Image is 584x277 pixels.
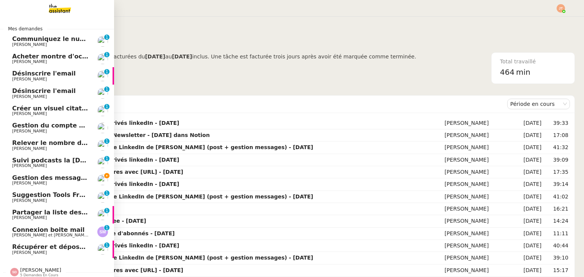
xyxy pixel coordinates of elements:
td: [PERSON_NAME] [443,252,512,264]
img: users%2F37wbV9IbQuXMU0UH0ngzBXzaEe12%2Favatar%2Fcba66ece-c48a-48c8-9897-a2adc1834457 [97,157,108,168]
img: users%2F37wbV9IbQuXMU0UH0ngzBXzaEe12%2Favatar%2Fcba66ece-c48a-48c8-9897-a2adc1834457 [97,105,108,116]
span: [PERSON_NAME] [12,42,47,47]
td: [PERSON_NAME] [443,154,512,166]
img: users%2F37wbV9IbQuXMU0UH0ngzBXzaEe12%2Favatar%2Fcba66ece-c48a-48c8-9897-a2adc1834457 [97,175,108,185]
span: 464 [500,68,514,77]
p: 1 [105,225,108,232]
strong: 10h30 Gestion du compte LinkedIn de [PERSON_NAME] (post + gestion messages) - [DATE] [40,255,313,261]
span: Partager la liste des FNP [12,209,97,216]
span: Gestion du compte LinkedIn de [PERSON_NAME] (post + gestion messages) - [DATE] [12,122,301,129]
nz-badge-sup: 1 [104,225,109,230]
td: [DATE] [512,215,543,227]
img: users%2F2jlvdN0P8GbCBZjV6FkzaZ0HjPj2%2Favatar%2Fdownload%20(7).jpeg [97,54,108,64]
nz-badge-sup: 1 [104,52,109,57]
nz-badge-sup: 1 [104,104,109,109]
span: Désinscrire l'email [12,87,76,94]
nz-select-item: Période en cours [510,99,567,109]
td: [DATE] [512,154,543,166]
td: [DATE] [512,178,543,190]
td: [PERSON_NAME] [443,166,512,178]
td: 39:10 [543,252,570,264]
td: 39:14 [543,178,570,190]
td: 40:44 [543,240,570,252]
img: users%2FpftfpH3HWzRMeZpe6E7kXDgO5SJ3%2Favatar%2Fa3cc7090-f8ed-4df9-82e0-3c63ac65f9dd [97,209,108,220]
td: [DATE] [512,228,543,240]
nz-badge-sup: 1 [104,156,109,161]
span: [PERSON_NAME] [12,163,47,168]
span: [PERSON_NAME] et [PERSON_NAME] & [PERSON_NAME] [12,233,129,238]
td: 41:02 [543,191,570,203]
nz-badge-sup: 1 [104,208,109,213]
td: [PERSON_NAME] [443,191,512,203]
div: Demandes [38,96,507,112]
div: Total travaillé [500,57,566,66]
span: Communiquez le numéro associé à [PERSON_NAME] [12,35,190,42]
p: 1 [105,190,108,197]
span: [PERSON_NAME] [12,77,47,82]
td: 14:24 [543,215,570,227]
img: users%2F37wbV9IbQuXMU0UH0ngzBXzaEe12%2Favatar%2Fcba66ece-c48a-48c8-9897-a2adc1834457 [97,71,108,81]
strong: Mise à jour des liens de Newsletter - [DATE] dans Notion [40,132,210,138]
p: 1 [105,242,108,249]
td: [PERSON_NAME] [443,142,512,154]
img: users%2F37wbV9IbQuXMU0UH0ngzBXzaEe12%2Favatar%2Fcba66ece-c48a-48c8-9897-a2adc1834457 [97,88,108,99]
td: [DATE] [512,203,543,215]
span: Suivi podcasts la [DEMOGRAPHIC_DATA] radio [DATE] [12,157,195,164]
td: [PERSON_NAME] [443,117,512,129]
nz-badge-sup: 1 [104,190,109,196]
p: 1 [105,69,108,76]
td: [DATE] [512,166,543,178]
td: [PERSON_NAME] [443,240,512,252]
td: [PERSON_NAME] [443,228,512,240]
td: [PERSON_NAME] [443,178,512,190]
span: [PERSON_NAME] [20,267,61,273]
nz-badge-sup: 1 [104,138,109,144]
img: svg [97,227,108,237]
img: users%2FpftfpH3HWzRMeZpe6E7kXDgO5SJ3%2Favatar%2Fa3cc7090-f8ed-4df9-82e0-3c63ac65f9dd [97,244,108,255]
img: users%2F37wbV9IbQuXMU0UH0ngzBXzaEe12%2Favatar%2Fcba66ece-c48a-48c8-9897-a2adc1834457 [97,192,108,203]
td: [PERSON_NAME] [443,264,512,277]
span: Mes demandes [3,25,47,33]
td: [PERSON_NAME] [443,129,512,142]
strong: 10h30 Gestion du compte LinkedIn de [PERSON_NAME] (post + gestion messages) - [DATE] [40,144,313,150]
b: [DATE] [172,54,192,60]
span: [PERSON_NAME] [12,198,47,203]
span: [PERSON_NAME] [12,250,47,255]
img: svg [10,268,19,276]
span: [PERSON_NAME] [12,146,47,151]
td: [DATE] [512,142,543,154]
p: 1 [105,87,108,93]
img: svg [557,4,565,13]
nz-badge-sup: 1 [104,242,109,248]
td: [DATE] [512,129,543,142]
td: [DATE] [512,117,543,129]
strong: 10h30 Gestion du compte LinkedIn de [PERSON_NAME] (post + gestion messages) - [DATE] [40,194,313,200]
img: users%2F37wbV9IbQuXMU0UH0ngzBXzaEe12%2Favatar%2Fcba66ece-c48a-48c8-9897-a2adc1834457 [97,123,108,133]
span: au [165,54,172,60]
td: [PERSON_NAME] [443,215,512,227]
p: 1 [105,138,108,145]
img: users%2F2jlvdN0P8GbCBZjV6FkzaZ0HjPj2%2Favatar%2Fdownload%20(7).jpeg [97,36,108,47]
td: 17:08 [543,129,570,142]
span: [PERSON_NAME] [12,111,47,116]
td: [DATE] [512,264,543,277]
span: Connexion boite mail [12,226,85,233]
span: [PERSON_NAME] [12,94,47,99]
span: [PERSON_NAME] [12,59,47,64]
td: [DATE] [512,240,543,252]
b: [DATE] [145,54,165,60]
span: Gestion des messages privés linkedIn - [DATE] [12,174,171,181]
p: 1 [105,52,108,59]
span: Suggestion Tools Freezbee - [DATE] [12,191,133,198]
span: min [516,66,530,79]
span: Récupérer et déposer les factures sur Dext [12,243,160,250]
td: [DATE] [512,252,543,264]
span: [PERSON_NAME] [12,129,47,134]
p: 1 [105,208,108,215]
td: 41:32 [543,142,570,154]
td: 39:09 [543,154,570,166]
span: Relever le nombre d'abonnés - [DATE] [12,139,142,146]
p: 1 [105,104,108,111]
span: Acheter montre d'occasion [12,53,104,60]
td: 17:35 [543,166,570,178]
